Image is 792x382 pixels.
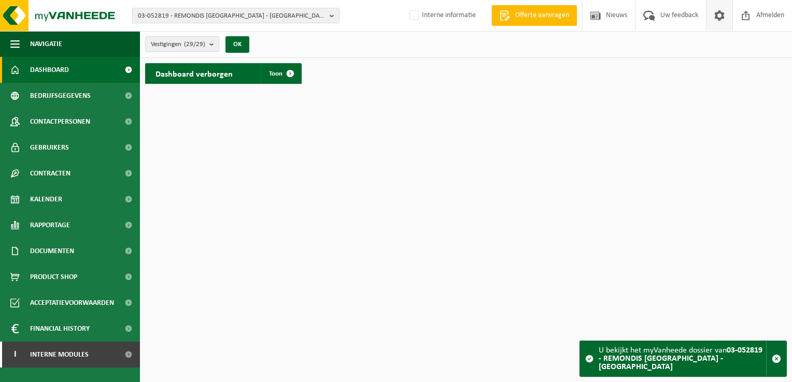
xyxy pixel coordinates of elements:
count: (29/29) [184,41,205,48]
span: Product Shop [30,264,77,290]
button: OK [225,36,249,53]
div: U bekijkt het myVanheede dossier van [599,341,766,376]
span: Contracten [30,160,70,186]
span: 03-052819 - REMONDIS [GEOGRAPHIC_DATA] - [GEOGRAPHIC_DATA] [138,8,326,24]
span: Vestigingen [151,37,205,52]
span: Acceptatievoorwaarden [30,290,114,316]
span: I [10,342,20,368]
button: Vestigingen(29/29) [145,36,219,52]
span: Navigatie [30,31,62,57]
span: Rapportage [30,212,70,238]
span: Financial History [30,316,90,342]
strong: 03-052819 - REMONDIS [GEOGRAPHIC_DATA] - [GEOGRAPHIC_DATA] [599,346,762,371]
h2: Dashboard verborgen [145,63,243,83]
span: Documenten [30,238,74,264]
span: Gebruikers [30,135,69,160]
span: Bedrijfsgegevens [30,83,91,109]
span: Contactpersonen [30,109,90,135]
a: Offerte aanvragen [491,5,577,26]
button: 03-052819 - REMONDIS [GEOGRAPHIC_DATA] - [GEOGRAPHIC_DATA] [132,8,340,23]
span: Toon [269,70,282,77]
span: Interne modules [30,342,89,368]
a: Toon [261,63,301,84]
label: Interne informatie [407,8,476,23]
span: Dashboard [30,57,69,83]
span: Kalender [30,186,62,212]
span: Offerte aanvragen [513,10,572,21]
